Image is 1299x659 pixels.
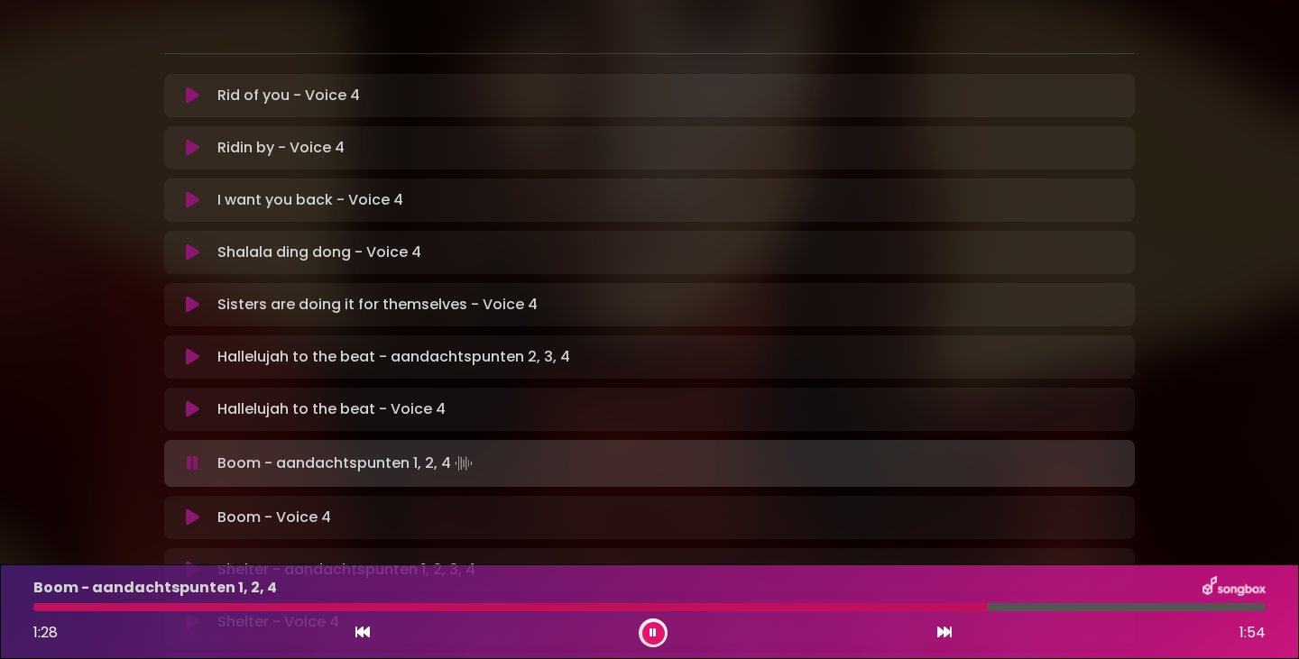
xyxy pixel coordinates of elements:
p: Ridin by - Voice 4 [217,137,345,159]
p: Boom - aandachtspunten 1, 2, 4 [217,451,476,476]
p: Rid of you - Voice 4 [217,85,360,106]
span: 1:54 [1239,622,1266,644]
p: Boom - aandachtspunten 1, 2, 4 [33,577,277,599]
p: Hallelujah to the beat - aandachtspunten 2, 3, 4 [217,346,570,368]
img: waveform4.gif [451,451,476,476]
p: Shelter - aandachtspunten 1, 2, 3, 4 [217,559,475,581]
img: songbox-logo-white.png [1202,576,1266,600]
p: I want you back - Voice 4 [217,189,403,211]
p: Shalala ding dong - Voice 4 [217,242,421,263]
p: Sisters are doing it for themselves - Voice 4 [217,294,538,316]
p: Boom - Voice 4 [217,507,331,528]
span: 1:28 [33,622,58,643]
p: Hallelujah to the beat - Voice 4 [217,398,446,420]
